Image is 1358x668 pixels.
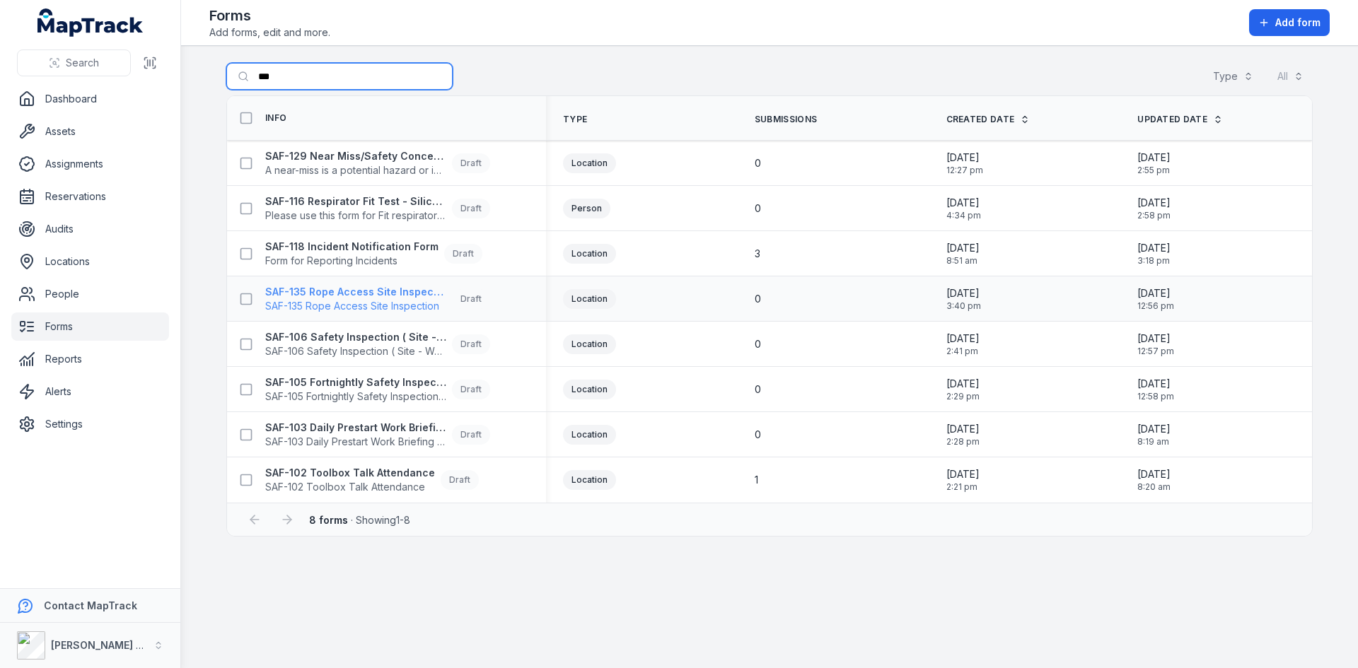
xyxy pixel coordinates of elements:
[1137,422,1171,436] span: [DATE]
[946,467,980,493] time: 6/2/2025, 2:21:17 PM
[1137,114,1223,125] a: Updated Date
[265,466,479,494] a: SAF-102 Toolbox Talk AttendanceSAF-102 Toolbox Talk AttendanceDraft
[1137,436,1171,447] span: 8:19 am
[946,300,981,312] span: 3:40 pm
[1137,241,1171,255] span: [DATE]
[11,117,169,146] a: Assets
[1137,391,1174,402] span: 12:58 pm
[51,639,167,651] strong: [PERSON_NAME] Group
[755,473,758,487] span: 1
[1137,467,1171,481] span: [DATE]
[946,391,980,402] span: 2:29 pm
[11,377,169,406] a: Alerts
[265,375,490,404] a: SAF-105 Fortnightly Safety Inspection (Yard)SAF-105 Fortnightly Safety Inspection (Yard)Draft
[755,337,761,351] span: 0
[1137,300,1174,312] span: 12:56 pm
[755,428,761,442] span: 0
[946,377,980,391] span: [DATE]
[441,470,479,490] div: Draft
[44,599,137,611] strong: Contact MapTrack
[11,85,169,113] a: Dashboard
[946,255,980,266] span: 8:51 am
[309,514,410,526] span: · Showing 1 - 8
[452,289,490,309] div: Draft
[1137,332,1174,346] span: [DATE]
[1137,481,1171,493] span: 8:20 am
[265,149,490,177] a: SAF-129 Near Miss/Safety Concern/Environmental Concern FormA near-miss is a potential hazard or i...
[1268,63,1313,90] button: All
[265,435,446,449] span: SAF-103 Daily Prestart Work Briefing Attendance Register
[265,480,435,494] span: SAF-102 Toolbox Talk Attendance
[11,410,169,438] a: Settings
[946,422,980,447] time: 6/2/2025, 2:28:30 PM
[1137,151,1171,176] time: 9/10/2025, 2:55:59 PM
[563,380,616,399] div: Location
[265,421,490,449] a: SAF-103 Daily Prestart Work Briefing Attendance RegisterSAF-103 Daily Prestart Work Briefing Atte...
[265,344,446,358] span: SAF-106 Safety Inspection ( Site - Weekly )
[755,247,760,261] span: 3
[1204,63,1263,90] button: Type
[946,196,981,210] span: [DATE]
[265,209,446,223] span: Please use this form for Fit respiratory test declaration
[265,254,439,268] span: Form for Reporting Incidents
[265,389,446,404] span: SAF-105 Fortnightly Safety Inspection (Yard)
[1249,9,1330,36] button: Add form
[11,247,169,276] a: Locations
[265,285,490,313] a: SAF-135 Rope Access Site InspectionSAF-135 Rope Access Site InspectionDraft
[66,56,99,70] span: Search
[265,240,482,268] a: SAF-118 Incident Notification FormForm for Reporting IncidentsDraft
[946,114,1015,125] span: Created Date
[946,241,980,255] span: [DATE]
[452,199,490,218] div: Draft
[946,151,983,176] time: 9/10/2025, 12:27:35 PM
[563,114,587,125] span: Type
[1137,210,1171,221] span: 2:58 pm
[209,25,330,40] span: Add forms, edit and more.
[265,299,446,313] span: SAF-135 Rope Access Site Inspection
[755,156,761,170] span: 0
[265,285,446,299] strong: SAF-135 Rope Access Site Inspection
[17,49,131,76] button: Search
[265,330,490,358] a: SAF-106 Safety Inspection ( Site - Weekly )SAF-106 Safety Inspection ( Site - Weekly )Draft
[946,114,1031,125] a: Created Date
[946,422,980,436] span: [DATE]
[946,151,983,165] span: [DATE]
[11,345,169,373] a: Reports
[755,292,761,306] span: 0
[11,150,169,178] a: Assignments
[11,312,169,341] a: Forms
[1137,196,1171,210] span: [DATE]
[946,165,983,176] span: 12:27 pm
[1137,196,1171,221] time: 9/10/2025, 2:58:33 PM
[1137,377,1174,402] time: 9/10/2025, 12:58:01 PM
[946,436,980,447] span: 2:28 pm
[946,241,980,266] time: 8/14/2025, 8:51:45 AM
[452,153,490,173] div: Draft
[1137,241,1171,266] time: 9/10/2025, 3:18:10 PM
[1137,377,1174,391] span: [DATE]
[755,114,817,125] span: Submissions
[265,330,446,344] strong: SAF-106 Safety Inspection ( Site - Weekly )
[755,201,761,216] span: 0
[946,346,980,357] span: 2:41 pm
[1137,286,1174,312] time: 9/10/2025, 12:56:33 PM
[11,280,169,308] a: People
[265,194,446,209] strong: SAF-116 Respirator Fit Test - Silica and Asbestos Awareness
[265,466,435,480] strong: SAF-102 Toolbox Talk Attendance
[11,182,169,211] a: Reservations
[265,421,446,435] strong: SAF-103 Daily Prestart Work Briefing Attendance Register
[563,425,616,445] div: Location
[452,380,490,399] div: Draft
[1275,16,1321,30] span: Add form
[265,163,446,177] span: A near-miss is a potential hazard or incident in which no property was damaged and no personal in...
[452,334,490,354] div: Draft
[563,289,616,309] div: Location
[946,467,980,481] span: [DATE]
[452,425,490,445] div: Draft
[946,481,980,493] span: 2:21 pm
[1137,286,1174,300] span: [DATE]
[563,199,610,218] div: Person
[265,149,446,163] strong: SAF-129 Near Miss/Safety Concern/Environmental Concern Form
[1137,165,1171,176] span: 2:55 pm
[444,244,482,264] div: Draft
